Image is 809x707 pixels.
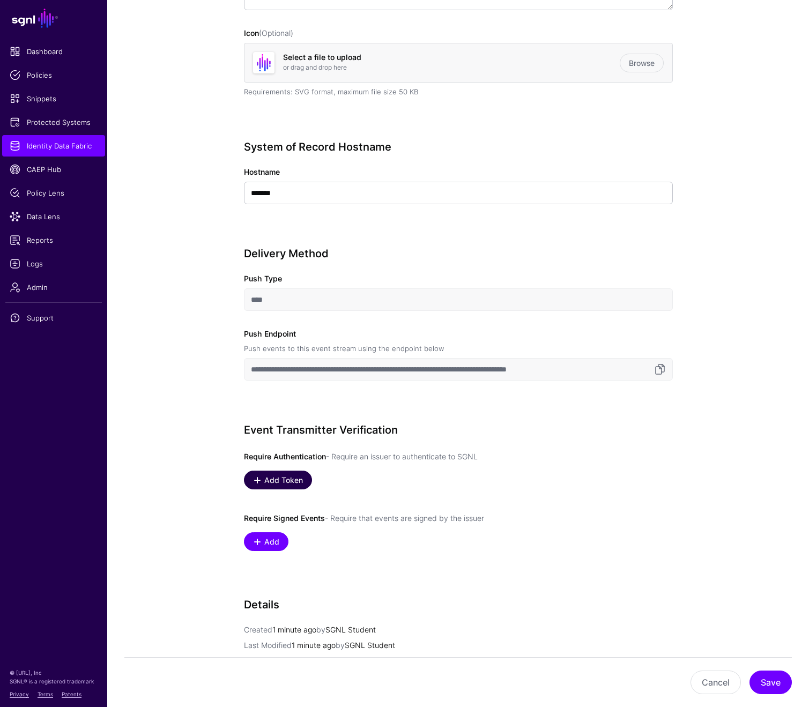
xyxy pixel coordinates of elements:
[244,328,444,354] label: Push Endpoint
[749,671,792,694] button: Save
[10,677,98,686] p: SGNL® is a registered trademark
[244,166,280,177] label: Hostname
[2,182,105,204] a: Policy Lens
[244,655,673,666] p: Refresh configuration for from the catalog or from custom configuration.
[244,87,673,98] div: Requirements: SVG format, maximum file size 50 KB
[10,70,98,80] span: Policies
[325,513,484,523] span: - Require that events are signed by the issuer
[292,641,336,650] span: 1 minute ago
[10,93,98,104] span: Snippets
[10,312,98,323] span: Support
[2,206,105,227] a: Data Lens
[38,691,53,697] a: Terms
[253,52,274,73] img: svg+xml;base64,PD94bWwgdmVyc2lvbj0iMS4wIiBlbmNvZGluZz0idXRmLTgiPz4KPCEtLSBHZW5lcmF0b3I6IEFkb2JlIE...
[244,27,293,39] label: Icon
[283,63,620,72] p: or drag and drop here
[336,641,345,650] span: by
[10,211,98,222] span: Data Lens
[10,668,98,677] p: © [URL], Inc
[330,656,387,665] strong: Entity Push SoR
[691,671,741,694] button: Cancel
[316,625,325,634] span: by
[2,159,105,180] a: CAEP Hub
[2,41,105,62] a: Dashboard
[62,691,81,697] a: Patents
[244,625,272,634] span: Created
[2,229,105,251] a: Reports
[10,691,29,697] a: Privacy
[550,656,593,665] a: View options
[272,625,316,634] span: 1 minute ago
[10,46,98,57] span: Dashboard
[10,188,98,198] span: Policy Lens
[2,135,105,157] a: Identity Data Fabric
[10,164,98,175] span: CAEP Hub
[263,536,280,547] span: Add
[244,423,673,436] h3: Event Transmitter Verification
[244,511,484,524] label: Require Signed Events
[6,6,101,30] a: SGNL
[263,474,304,486] span: Add Token
[326,452,478,461] span: - Require an issuer to authenticate to SGNL
[2,277,105,298] a: Admin
[244,247,673,260] h3: Delivery Method
[336,641,395,650] app-identifier: SGNL Student
[2,111,105,133] a: Protected Systems
[244,273,282,284] label: Push Type
[2,64,105,86] a: Policies
[259,28,293,38] span: (Optional)
[2,88,105,109] a: Snippets
[244,598,673,611] h3: Details
[244,449,478,462] label: Require Authentication
[244,344,444,354] div: Push events to this event stream using the endpoint below
[10,235,98,245] span: Reports
[10,282,98,293] span: Admin
[620,54,664,72] a: Browse
[10,140,98,151] span: Identity Data Fabric
[10,117,98,128] span: Protected Systems
[244,140,673,153] h3: System of Record Hostname
[10,258,98,269] span: Logs
[316,625,376,634] app-identifier: SGNL Student
[2,253,105,274] a: Logs
[283,53,620,62] h4: Select a file to upload
[244,641,292,650] span: Last Modified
